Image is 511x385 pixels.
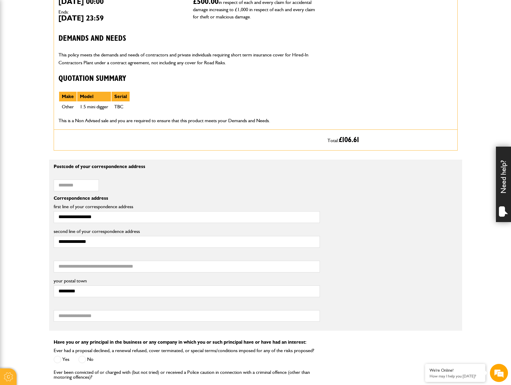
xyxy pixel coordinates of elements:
p: Postcode of your correspondence address [54,164,320,169]
p: Total: [327,134,453,146]
span: 106.61 [342,136,359,144]
input: Enter your email address [8,74,110,87]
p: Correspondence address [54,196,320,201]
p: This is a Non Advised sale and you are required to ensure that this product meets your Demands an... [58,117,318,125]
td: 1.5 mini digger [77,102,111,112]
label: your postal town [54,278,320,283]
div: We're Online! [430,368,481,373]
div: Need help? [496,147,511,222]
label: Ever had a proposal declined, a renewal refused, cover terminated, or special terms/conditions im... [54,348,314,353]
div: Minimize live chat window [99,3,113,17]
h3: Quotation Summary [58,74,318,84]
span: £ [339,136,359,144]
input: Enter your phone number [8,91,110,105]
dt: Ends: [58,10,184,14]
input: Enter your last name [8,56,110,69]
td: TBC [111,102,130,112]
img: d_20077148190_company_1631870298795_20077148190 [10,33,25,42]
label: Yes [54,356,69,363]
label: No [78,356,93,363]
th: Model [77,91,111,102]
label: first line of your correspondence address [54,204,320,209]
textarea: Type your message and hit 'Enter' [8,109,110,181]
h3: Demands and needs [58,34,318,43]
th: Serial [111,91,130,102]
dd: [DATE] 23:59 [58,14,184,22]
th: Make [59,91,77,102]
td: Other [59,102,77,112]
p: This policy meets the demands and needs of contractors and private individuals requiring short te... [58,51,318,66]
p: Have you or any principal in the business or any company in which you or such principal have or h... [54,340,458,345]
em: Start Chat [82,186,109,194]
label: second line of your correspondence address [54,229,320,234]
div: Chat with us now [31,34,101,42]
p: How may I help you today? [430,374,481,378]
